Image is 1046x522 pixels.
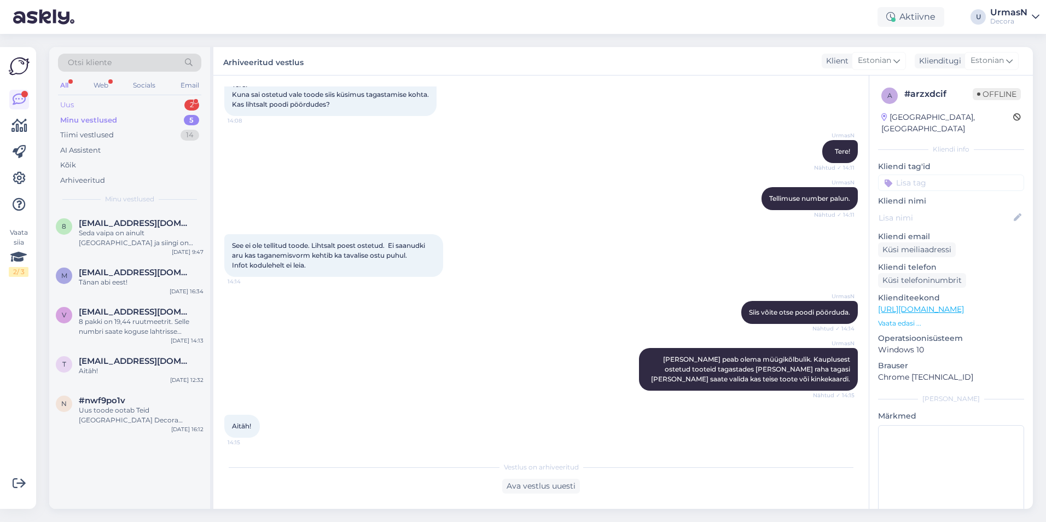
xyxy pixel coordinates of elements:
[171,425,204,433] div: [DATE] 16:12
[228,438,269,446] span: 14:15
[749,308,850,316] span: Siis võite otse poodi pöörduda.
[812,324,855,333] span: Nähtud ✓ 14:14
[878,242,956,257] div: Küsi meiliaadressi
[9,228,28,277] div: Vaata siia
[184,100,199,111] div: 2
[822,55,849,67] div: Klient
[172,248,204,256] div: [DATE] 9:47
[9,56,30,77] img: Askly Logo
[79,307,193,317] span: vdostojevskaja@gmail.com
[232,422,251,430] span: Aitäh!
[813,164,855,172] span: Nähtud ✓ 14:11
[858,55,891,67] span: Estonian
[91,78,111,92] div: Web
[232,241,427,269] span: See ei ole tellitud toode. Lihtsalt poest ostetud. Ei saanudki aru kas taganemisvorm kehtib ka ta...
[62,222,66,230] span: 8
[79,228,204,248] div: Seda vaipa on ainult [GEOGRAPHIC_DATA] ja siingi on kogus nii väike, et tellida ei saa. Ainult lõ...
[79,356,193,366] span: terippohla@gmail.com
[651,355,852,383] span: [PERSON_NAME] peab olema müügikõlbulik. Kauplusest ostetud tooteid tagastades [PERSON_NAME] raha ...
[62,311,66,319] span: v
[971,55,1004,67] span: Estonian
[878,144,1024,154] div: Kliendi info
[502,479,580,494] div: Ava vestlus uuesti
[878,273,966,288] div: Küsi telefoninumbrit
[60,160,76,171] div: Kõik
[79,405,204,425] div: Uus toode ootab Teid [GEOGRAPHIC_DATA] Decora arvemüügis (kohe uksest sisse tulles vasakul esimen...
[990,8,1027,17] div: UrmasN
[79,317,204,337] div: 8 pakki on 19,44 ruutmeetrit. Selle numbri saate koguse lahtrisse sisestada. Selle koguse hind on...
[131,78,158,92] div: Socials
[58,78,71,92] div: All
[60,145,101,156] div: AI Assistent
[878,231,1024,242] p: Kliendi email
[878,318,1024,328] p: Vaata edasi ...
[79,366,204,376] div: Aitäh!
[60,130,114,141] div: Tiimi vestlused
[504,462,579,472] span: Vestlus on arhiveeritud
[990,8,1039,26] a: UrmasNDecora
[971,9,986,25] div: U
[228,277,269,286] span: 14:14
[878,7,944,27] div: Aktiivne
[105,194,154,204] span: Minu vestlused
[184,115,199,126] div: 5
[79,277,204,287] div: Tãnan abi eest!
[904,88,973,101] div: # arzxdcif
[60,175,105,186] div: Arhiveeritud
[813,211,855,219] span: Nähtud ✓ 14:11
[60,115,117,126] div: Minu vestlused
[62,360,66,368] span: t
[813,292,855,300] span: UrmasN
[170,287,204,295] div: [DATE] 16:34
[60,100,74,111] div: Uus
[61,399,67,408] span: n
[990,17,1027,26] div: Decora
[79,268,193,277] span: merle152@hotmail.com
[887,91,892,100] span: a
[915,55,961,67] div: Klienditugi
[878,195,1024,207] p: Kliendi nimi
[61,271,67,280] span: m
[232,80,429,108] span: Tere! Kuna sai ostetud vale toode siis küsimus tagastamise kohta. Kas lihtsalt poodi pöördudes?
[878,372,1024,383] p: Chrome [TECHNICAL_ID]
[878,394,1024,404] div: [PERSON_NAME]
[223,54,304,68] label: Arhiveeritud vestlus
[769,194,850,202] span: Tellimuse number palun.
[881,112,1013,135] div: [GEOGRAPHIC_DATA], [GEOGRAPHIC_DATA]
[9,267,28,277] div: 2 / 3
[813,339,855,347] span: UrmasN
[878,161,1024,172] p: Kliendi tag'id
[68,57,112,68] span: Otsi kliente
[878,175,1024,191] input: Lisa tag
[878,410,1024,422] p: Märkmed
[813,391,855,399] span: Nähtud ✓ 14:15
[813,178,855,187] span: UrmasN
[835,147,850,155] span: Tere!
[79,218,193,228] span: 8dkristina@gmail.com
[878,292,1024,304] p: Klienditeekond
[879,212,1012,224] input: Lisa nimi
[878,262,1024,273] p: Kliendi telefon
[79,396,125,405] span: #nwf9po1v
[171,337,204,345] div: [DATE] 14:13
[878,304,964,314] a: [URL][DOMAIN_NAME]
[878,360,1024,372] p: Brauser
[878,344,1024,356] p: Windows 10
[181,130,199,141] div: 14
[878,333,1024,344] p: Operatsioonisüsteem
[973,88,1021,100] span: Offline
[170,376,204,384] div: [DATE] 12:32
[228,117,269,125] span: 14:08
[813,131,855,140] span: UrmasN
[178,78,201,92] div: Email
